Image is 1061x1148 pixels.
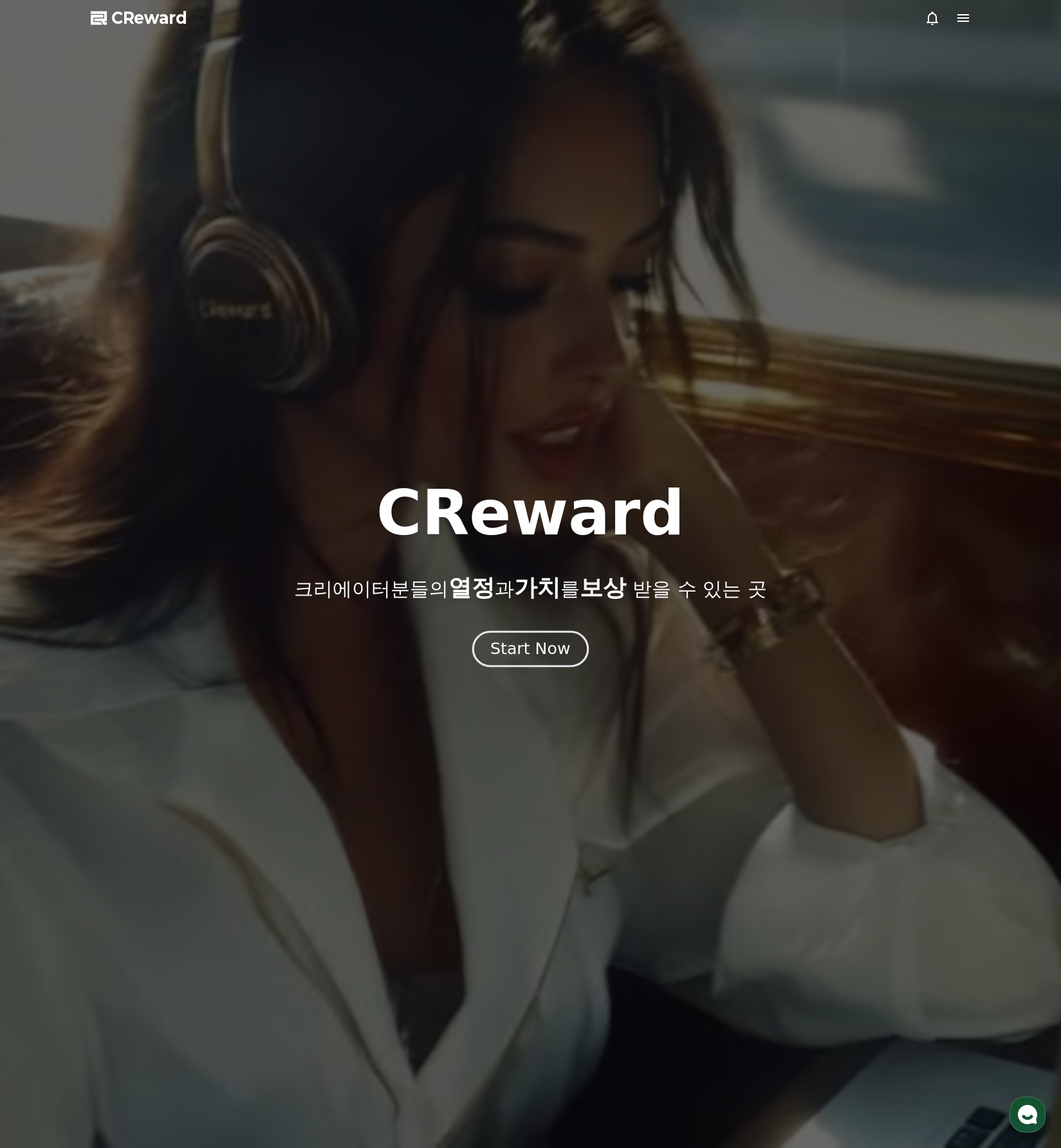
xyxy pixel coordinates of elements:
[166,408,247,440] a: 설정
[475,644,586,657] a: Start Now
[118,428,133,438] span: 대화
[111,8,187,28] span: CReward
[472,630,589,667] button: Start Now
[514,574,560,601] span: 가치
[294,575,766,601] p: 크리에이터분들의 과 를 받을 수 있는 곳
[376,482,685,544] h1: CReward
[85,408,166,440] a: 대화
[448,574,495,601] span: 열정
[490,638,570,660] div: Start Now
[580,574,626,601] span: 보상
[199,427,214,437] span: 설정
[91,8,187,28] a: CReward
[4,408,85,440] a: 홈
[41,427,48,437] span: 홈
